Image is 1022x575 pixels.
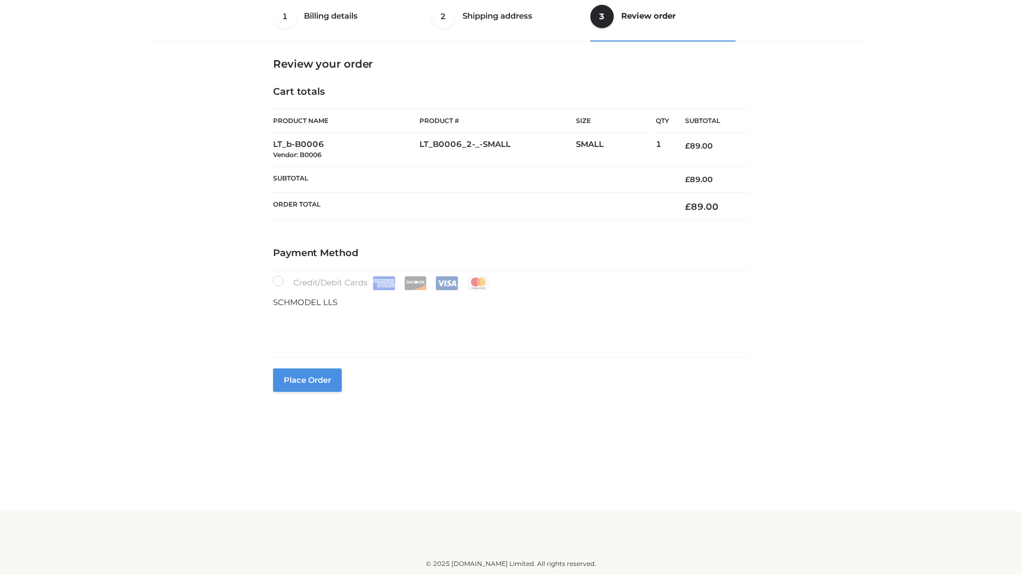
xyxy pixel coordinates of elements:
[158,558,864,569] div: © 2025 [DOMAIN_NAME] Limited. All rights reserved.
[656,133,669,167] td: 1
[273,295,749,309] p: SCHMODEL LLS
[419,109,576,133] th: Product #
[273,151,322,159] small: Vendor: B0006
[373,276,395,290] img: Amex
[576,133,656,167] td: SMALL
[273,86,749,98] h4: Cart totals
[273,166,669,192] th: Subtotal
[273,368,342,392] button: Place order
[656,109,669,133] th: Qty
[685,175,713,184] bdi: 89.00
[273,248,749,259] h4: Payment Method
[669,109,749,133] th: Subtotal
[273,133,419,167] td: LT_b-B0006
[273,276,491,290] label: Credit/Debit Cards
[419,133,576,167] td: LT_B0006_2-_-SMALL
[273,109,419,133] th: Product Name
[685,141,713,151] bdi: 89.00
[685,201,719,212] bdi: 89.00
[685,141,690,151] span: £
[404,276,427,290] img: Discover
[435,276,458,290] img: Visa
[273,193,669,221] th: Order Total
[273,57,749,70] h3: Review your order
[685,201,691,212] span: £
[685,175,690,184] span: £
[271,307,747,346] iframe: Secure payment input frame
[467,276,490,290] img: Mastercard
[576,109,650,133] th: Size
